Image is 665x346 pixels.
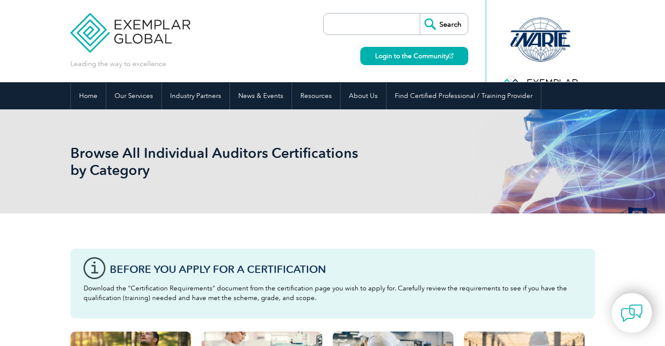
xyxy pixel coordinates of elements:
h3: Before You Apply For a Certification [110,264,582,275]
a: Our Services [106,82,161,109]
a: News & Events [230,82,292,109]
a: Login to the Community [360,47,468,65]
p: Leading the way to excellence [70,59,166,69]
h1: Browse All Individual Auditors Certifications by Category [70,144,406,178]
p: Download the “Certification Requirements” document from the certification page you wish to apply ... [84,283,582,303]
img: open_square.png [449,53,453,58]
img: contact-chat.png [621,302,643,324]
a: About Us [341,82,386,109]
a: Resources [292,82,340,109]
a: Industry Partners [162,82,230,109]
a: Find Certified Professional / Training Provider [386,82,541,109]
input: Search [420,14,468,35]
a: Home [71,82,106,109]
